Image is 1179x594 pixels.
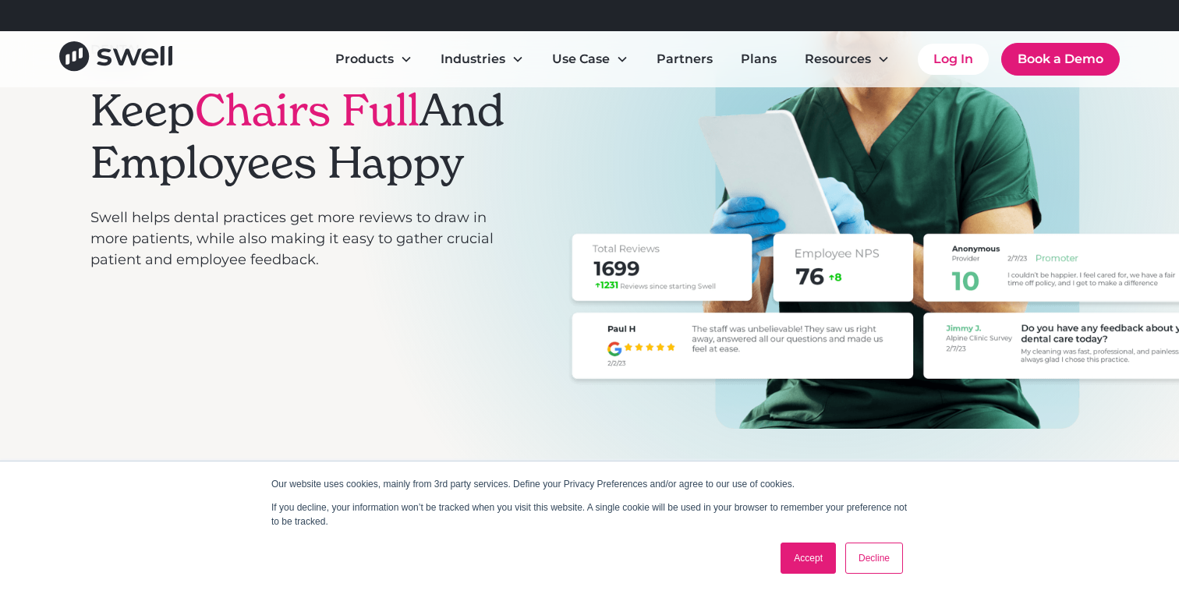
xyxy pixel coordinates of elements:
a: home [59,41,172,76]
p: If you decline, your information won’t be tracked when you visit this website. A single cookie wi... [271,500,908,529]
div: Products [335,50,394,69]
p: Swell helps dental practices get more reviews to draw in more patients, while also making it easy... [90,207,510,270]
a: Partners [644,44,725,75]
p: Our website uses cookies, mainly from 3rd party services. Define your Privacy Preferences and/or ... [271,477,908,491]
div: Use Case [552,50,610,69]
span: Chairs Full [195,83,420,138]
div: Resources [792,44,902,75]
a: Decline [845,543,903,574]
a: Log In [918,44,989,75]
h1: Keep And Employees Happy [90,84,510,189]
div: Products [323,44,425,75]
div: Refer a clinic, get $300! [470,6,685,25]
div: Resources [805,50,871,69]
a: Accept [781,543,836,574]
a: Book a Demo [1001,43,1120,76]
div: Industries [428,44,536,75]
a: Learn More [614,8,685,23]
div: Industries [441,50,505,69]
div: Use Case [540,44,641,75]
a: Plans [728,44,789,75]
